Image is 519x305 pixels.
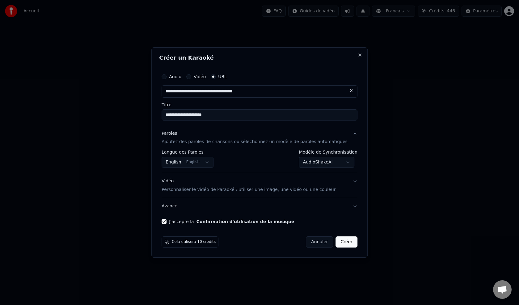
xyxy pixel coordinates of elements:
[194,74,206,79] label: Vidéo
[306,236,333,248] button: Annuler
[162,173,357,198] button: VidéoPersonnaliser le vidéo de karaoké : utiliser une image, une vidéo ou une couleur
[162,103,357,107] label: Titre
[299,150,357,155] label: Modèle de Synchronisation
[172,239,216,244] span: Cela utilisera 10 crédits
[169,219,294,224] label: J'accepte la
[162,187,335,193] p: Personnaliser le vidéo de karaoké : utiliser une image, une vidéo ou une couleur
[162,198,357,214] button: Avancé
[159,55,360,61] h2: Créer un Karaoké
[162,178,335,193] div: Vidéo
[162,150,213,155] label: Langue des Paroles
[196,219,294,224] button: J'accepte la
[162,125,357,150] button: ParolesAjoutez des paroles de chansons ou sélectionnez un modèle de paroles automatiques
[169,74,181,79] label: Audio
[162,150,357,173] div: ParolesAjoutez des paroles de chansons ou sélectionnez un modèle de paroles automatiques
[218,74,227,79] label: URL
[336,236,357,248] button: Créer
[162,130,177,137] div: Paroles
[162,139,348,145] p: Ajoutez des paroles de chansons ou sélectionnez un modèle de paroles automatiques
